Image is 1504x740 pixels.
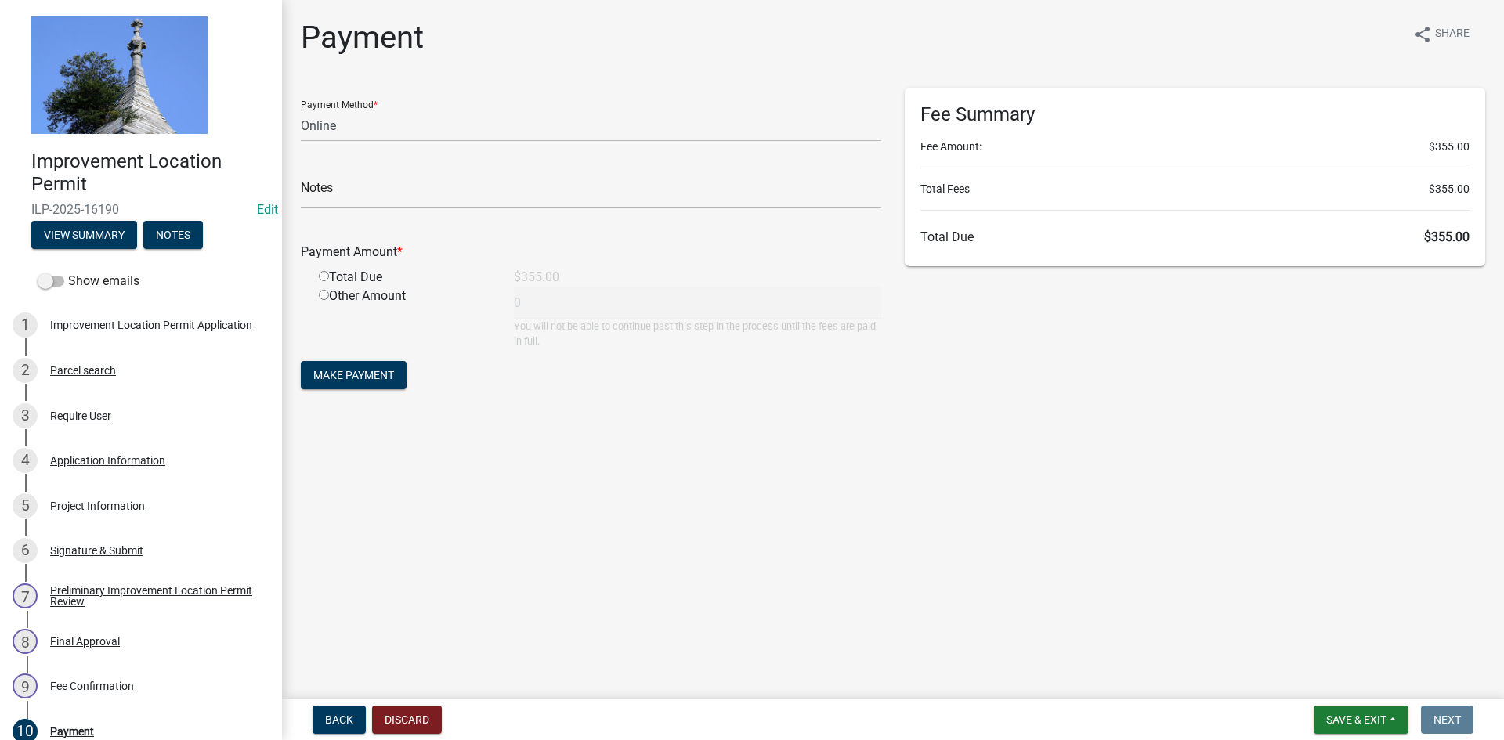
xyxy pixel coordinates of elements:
[13,493,38,518] div: 5
[920,229,1470,244] h6: Total Due
[313,706,366,734] button: Back
[13,358,38,383] div: 2
[289,243,893,262] div: Payment Amount
[143,229,203,242] wm-modal-confirm: Notes
[13,448,38,473] div: 4
[31,150,269,196] h4: Improvement Location Permit
[1413,25,1432,44] i: share
[13,312,38,338] div: 1
[1401,19,1482,49] button: shareShare
[1424,229,1470,244] span: $355.00
[50,365,116,376] div: Parcel search
[50,680,134,691] div: Fee Confirmation
[301,19,424,56] h1: Payment
[1314,706,1408,734] button: Save & Exit
[50,726,94,737] div: Payment
[31,202,251,217] span: ILP-2025-16190
[31,16,208,134] img: Decatur County, Indiana
[1429,181,1470,197] span: $355.00
[13,538,38,563] div: 6
[13,673,38,698] div: 9
[13,403,38,428] div: 3
[50,545,143,556] div: Signature & Submit
[50,455,165,466] div: Application Information
[13,583,38,608] div: 7
[301,361,407,389] button: Make Payment
[50,410,111,421] div: Require User
[920,181,1470,197] li: Total Fees
[313,369,394,381] span: Make Payment
[143,221,203,249] button: Notes
[307,268,502,287] div: Total Due
[38,272,139,291] label: Show emails
[307,287,502,348] div: Other Amount
[13,629,38,654] div: 8
[1326,713,1386,726] span: Save & Exit
[920,103,1470,126] h6: Fee Summary
[920,139,1470,155] li: Fee Amount:
[50,585,257,607] div: Preliminary Improvement Location Permit Review
[325,713,353,726] span: Back
[31,229,137,242] wm-modal-confirm: Summary
[1429,139,1470,155] span: $355.00
[50,319,252,330] div: Improvement Location Permit Application
[31,221,137,249] button: View Summary
[50,500,145,511] div: Project Information
[257,202,278,217] a: Edit
[372,706,442,734] button: Discard
[1433,713,1461,726] span: Next
[1435,25,1470,44] span: Share
[1421,706,1473,734] button: Next
[50,636,120,647] div: Final Approval
[257,202,278,217] wm-modal-confirm: Edit Application Number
